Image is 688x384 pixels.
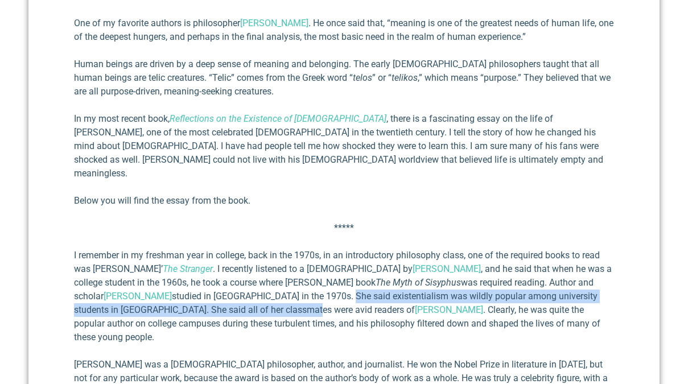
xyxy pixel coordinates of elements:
p: Human beings are driven by a deep sense of meaning and belonging. The early [DEMOGRAPHIC_DATA] ph... [74,57,614,98]
p: I remember in my freshman year in college, back in the 1970s, in an introductory philosophy class... [74,249,614,344]
a: [PERSON_NAME] [240,18,308,28]
a: [PERSON_NAME] [413,263,481,274]
em: telikos [392,72,418,83]
a: [PERSON_NAME] [104,291,172,302]
p: One of my favorite authors is philosopher . He once said that, “meaning is one of the greatest ne... [74,16,614,44]
a: Reflections on the Existence of [DEMOGRAPHIC_DATA] [170,113,386,124]
em: telos [353,72,372,83]
a: The Stranger [163,263,213,274]
p: In my most recent book, , there is a fascinating essay on the life of [PERSON_NAME], one of the m... [74,112,614,180]
p: Below you will find the essay from the book. [74,194,614,208]
a: [PERSON_NAME] [415,304,483,315]
em: The Myth of Sisyphus [376,277,461,288]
